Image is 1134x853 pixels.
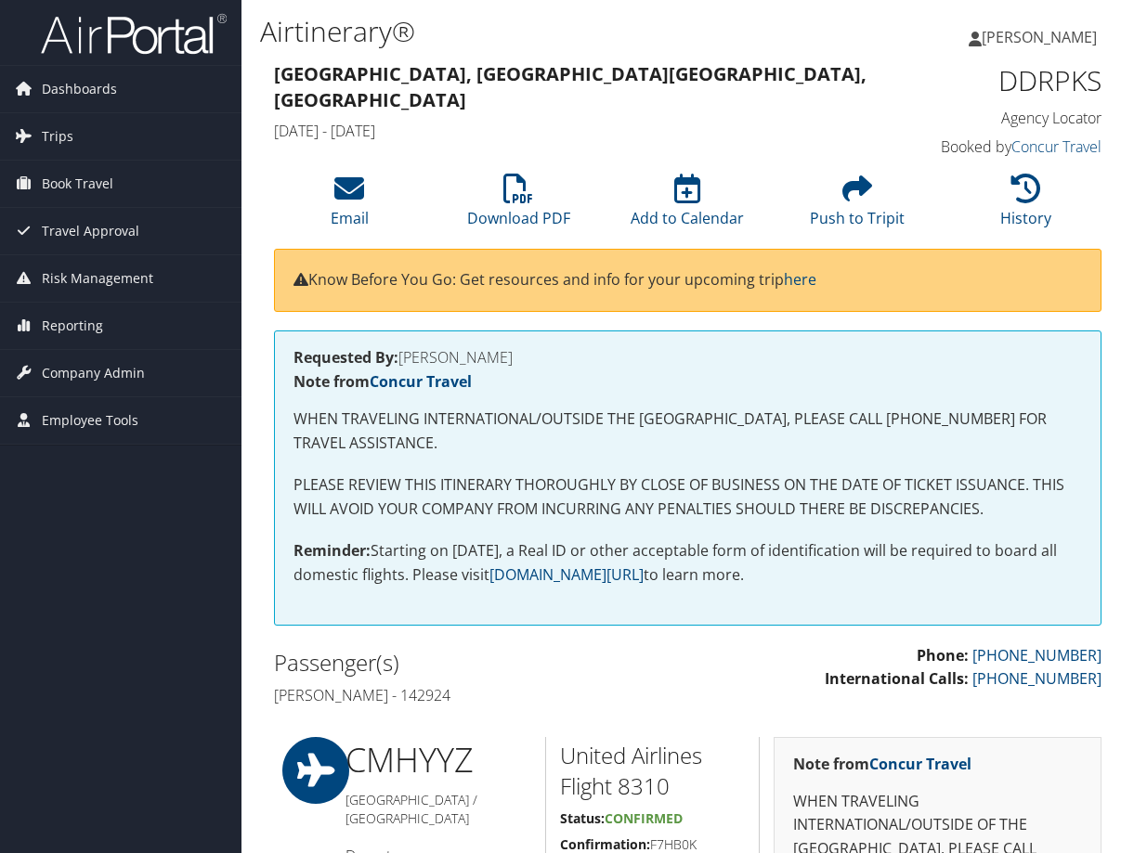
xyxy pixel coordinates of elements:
[274,647,674,679] h2: Passenger(s)
[293,371,472,392] strong: Note from
[274,61,867,112] strong: [GEOGRAPHIC_DATA], [GEOGRAPHIC_DATA] [GEOGRAPHIC_DATA], [GEOGRAPHIC_DATA]
[41,12,227,56] img: airportal-logo.png
[793,754,971,774] strong: Note from
[467,184,570,228] a: Download PDF
[631,184,744,228] a: Add to Calendar
[293,347,398,368] strong: Requested By:
[42,397,138,444] span: Employee Tools
[42,350,145,396] span: Company Admin
[42,161,113,207] span: Book Travel
[331,184,369,228] a: Email
[42,208,139,254] span: Travel Approval
[489,564,644,585] a: [DOMAIN_NAME][URL]
[972,645,1101,666] a: [PHONE_NUMBER]
[916,108,1101,128] h4: Agency Locator
[293,407,1082,455] p: WHEN TRAVELING INTERNATIONAL/OUTSIDE THE [GEOGRAPHIC_DATA], PLEASE CALL [PHONE_NUMBER] FOR TRAVEL...
[560,740,745,802] h2: United Airlines Flight 8310
[869,754,971,774] a: Concur Travel
[605,809,683,827] span: Confirmed
[274,121,888,141] h4: [DATE] - [DATE]
[784,269,816,290] a: here
[825,668,969,689] strong: International Calls:
[42,255,153,302] span: Risk Management
[293,540,371,561] strong: Reminder:
[982,27,1097,47] span: [PERSON_NAME]
[274,685,674,705] h4: [PERSON_NAME] - 142924
[917,645,969,666] strong: Phone:
[42,303,103,349] span: Reporting
[916,61,1101,100] h1: DDRPKS
[42,66,117,112] span: Dashboards
[916,136,1101,157] h4: Booked by
[560,835,650,853] strong: Confirmation:
[1000,184,1051,228] a: History
[260,12,830,51] h1: Airtinerary®
[969,9,1115,65] a: [PERSON_NAME]
[345,791,531,827] h5: [GEOGRAPHIC_DATA] / [GEOGRAPHIC_DATA]
[345,737,531,783] h1: CMH YYZ
[293,268,1082,292] p: Know Before You Go: Get resources and info for your upcoming trip
[1011,136,1101,157] a: Concur Travel
[370,371,472,392] a: Concur Travel
[972,668,1101,689] a: [PHONE_NUMBER]
[293,350,1082,365] h4: [PERSON_NAME]
[42,113,73,160] span: Trips
[293,539,1082,587] p: Starting on [DATE], a Real ID or other acceptable form of identification will be required to boar...
[560,809,605,827] strong: Status:
[810,184,905,228] a: Push to Tripit
[293,473,1082,521] p: PLEASE REVIEW THIS ITINERARY THOROUGHLY BY CLOSE OF BUSINESS ON THE DATE OF TICKET ISSUANCE. THIS...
